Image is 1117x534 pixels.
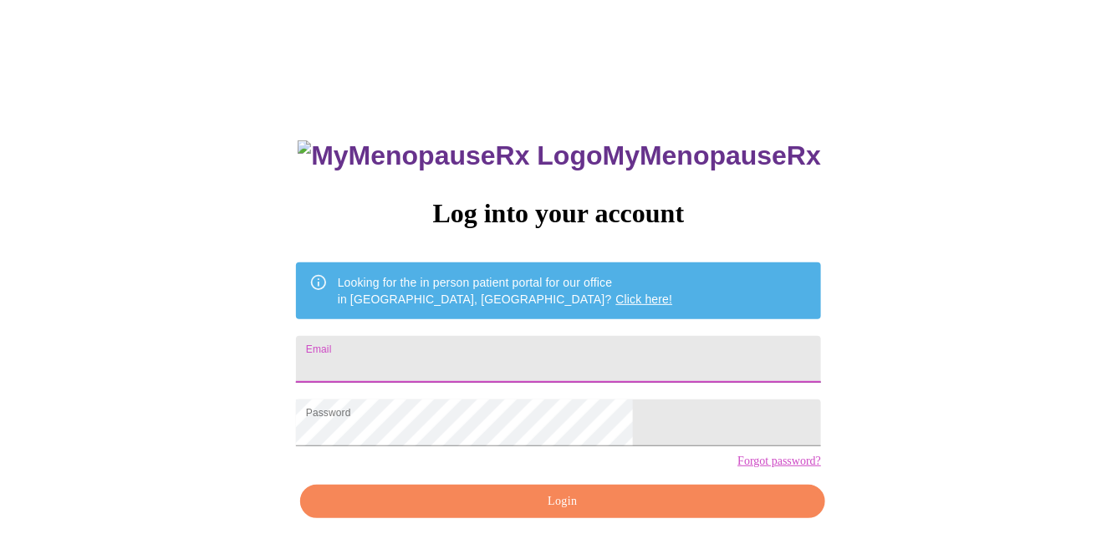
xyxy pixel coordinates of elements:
[319,491,806,512] span: Login
[737,455,821,468] a: Forgot password?
[616,292,673,306] a: Click here!
[298,140,602,171] img: MyMenopauseRx Logo
[296,198,821,229] h3: Log into your account
[338,267,673,314] div: Looking for the in person patient portal for our office in [GEOGRAPHIC_DATA], [GEOGRAPHIC_DATA]?
[298,140,821,171] h3: MyMenopauseRx
[300,485,825,519] button: Login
